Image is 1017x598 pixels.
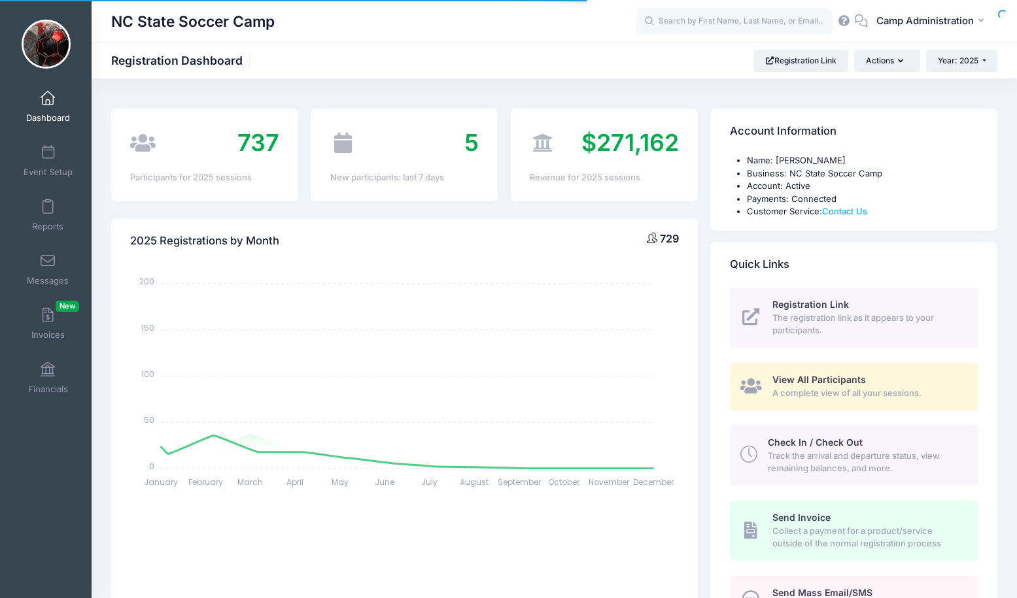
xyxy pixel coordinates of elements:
a: Check In / Check Out Track the arrival and departure status, view remaining balances, and more. [730,425,978,485]
span: New [56,301,79,312]
li: Name: [PERSON_NAME] [747,154,978,167]
a: Registration Link [753,50,848,72]
li: Account: Active [747,180,978,193]
span: Track the arrival and departure status, view remaining balances, and more. [768,450,963,475]
div: Revenue for 2025 sessions [530,171,678,184]
a: Event Setup [17,138,79,184]
tspan: 150 [141,322,154,333]
h4: Account Information [730,113,836,150]
span: 737 [237,128,279,157]
span: Check In / Check Out [768,437,863,448]
img: NC State Soccer Camp [22,20,71,69]
a: Messages [17,246,79,292]
span: Invoices [31,329,65,341]
tspan: June [375,476,395,487]
span: Send Mass Email/SMS [772,587,872,598]
span: Dashboard [26,112,70,124]
tspan: March [238,476,264,487]
a: InvoicesNew [17,301,79,346]
tspan: January [144,476,178,487]
input: Search by First Name, Last Name, or Email... [636,8,833,35]
li: Customer Service: [747,205,978,218]
a: Contact Us [822,206,867,216]
span: A complete view of all your sessions. [772,387,963,400]
h4: 2025 Registrations by Month [130,222,279,259]
h1: NC State Soccer Camp [111,7,275,37]
span: $271,162 [581,128,679,157]
span: Messages [27,275,69,286]
tspan: 200 [139,276,154,287]
a: Reports [17,192,79,238]
tspan: July [422,476,438,487]
span: 729 [660,232,679,245]
tspan: May [332,476,349,487]
tspan: December [634,476,675,487]
span: Year: 2025 [938,56,978,65]
span: Collect a payment for a product/service outside of the normal registration process [772,525,963,550]
a: Registration Link The registration link as it appears to your participants. [730,288,978,348]
tspan: October [549,476,581,487]
li: Payments: Connected [747,193,978,206]
span: The registration link as it appears to your participants. [772,312,963,337]
h4: Quick Links [730,246,789,283]
tspan: 50 [144,414,154,425]
span: Send Invoice [772,512,831,523]
tspan: November [589,476,630,487]
div: Participants for 2025 sessions [130,171,279,184]
a: View All Participants A complete view of all your sessions. [730,363,978,410]
span: Reports [32,221,63,232]
tspan: 100 [141,368,154,379]
div: New participants: last 7 days [330,171,479,184]
li: Business: NC State Soccer Camp [747,167,978,180]
span: View All Participants [772,374,866,385]
button: Year: 2025 [926,50,997,72]
a: Send Invoice Collect a payment for a product/service outside of the normal registration process [730,501,978,561]
tspan: 0 [149,461,154,472]
span: Registration Link [772,299,849,310]
span: 5 [464,128,479,157]
tspan: February [188,476,223,487]
tspan: April [287,476,304,487]
button: Actions [854,50,920,72]
a: Financials [17,355,79,401]
tspan: September [498,476,542,487]
span: Financials [28,384,68,395]
tspan: August [460,476,489,487]
a: Dashboard [17,84,79,129]
span: Event Setup [24,167,73,178]
h1: Registration Dashboard [111,54,254,67]
span: Camp Administration [876,14,974,28]
button: Camp Administration [868,7,997,37]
